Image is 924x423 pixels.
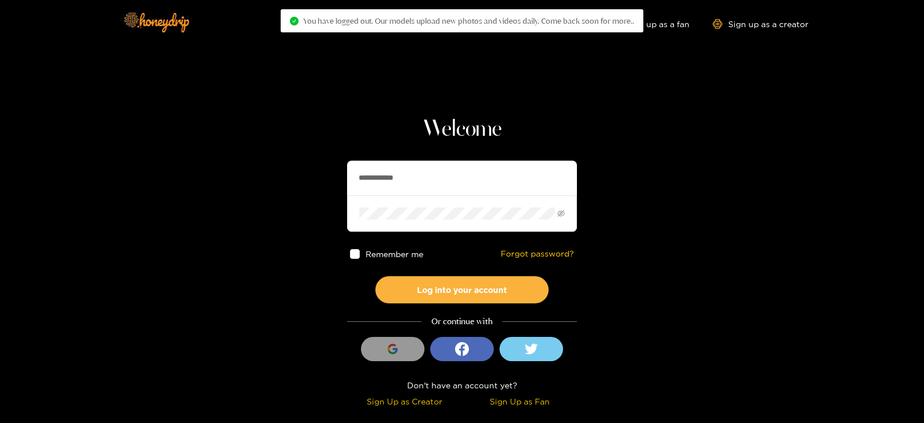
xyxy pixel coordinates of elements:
a: Forgot password? [501,249,574,259]
span: You have logged out. Our models upload new photos and videos daily. Come back soon for more.. [303,16,634,25]
a: Sign up as a fan [610,19,690,29]
div: Sign Up as Fan [465,395,574,408]
h1: Welcome [347,116,577,143]
button: Log into your account [375,276,549,303]
div: Sign Up as Creator [350,395,459,408]
span: Remember me [366,250,423,258]
a: Sign up as a creator [713,19,808,29]
span: check-circle [290,17,299,25]
span: eye-invisible [557,210,565,217]
div: Or continue with [347,315,577,328]
div: Don't have an account yet? [347,379,577,392]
